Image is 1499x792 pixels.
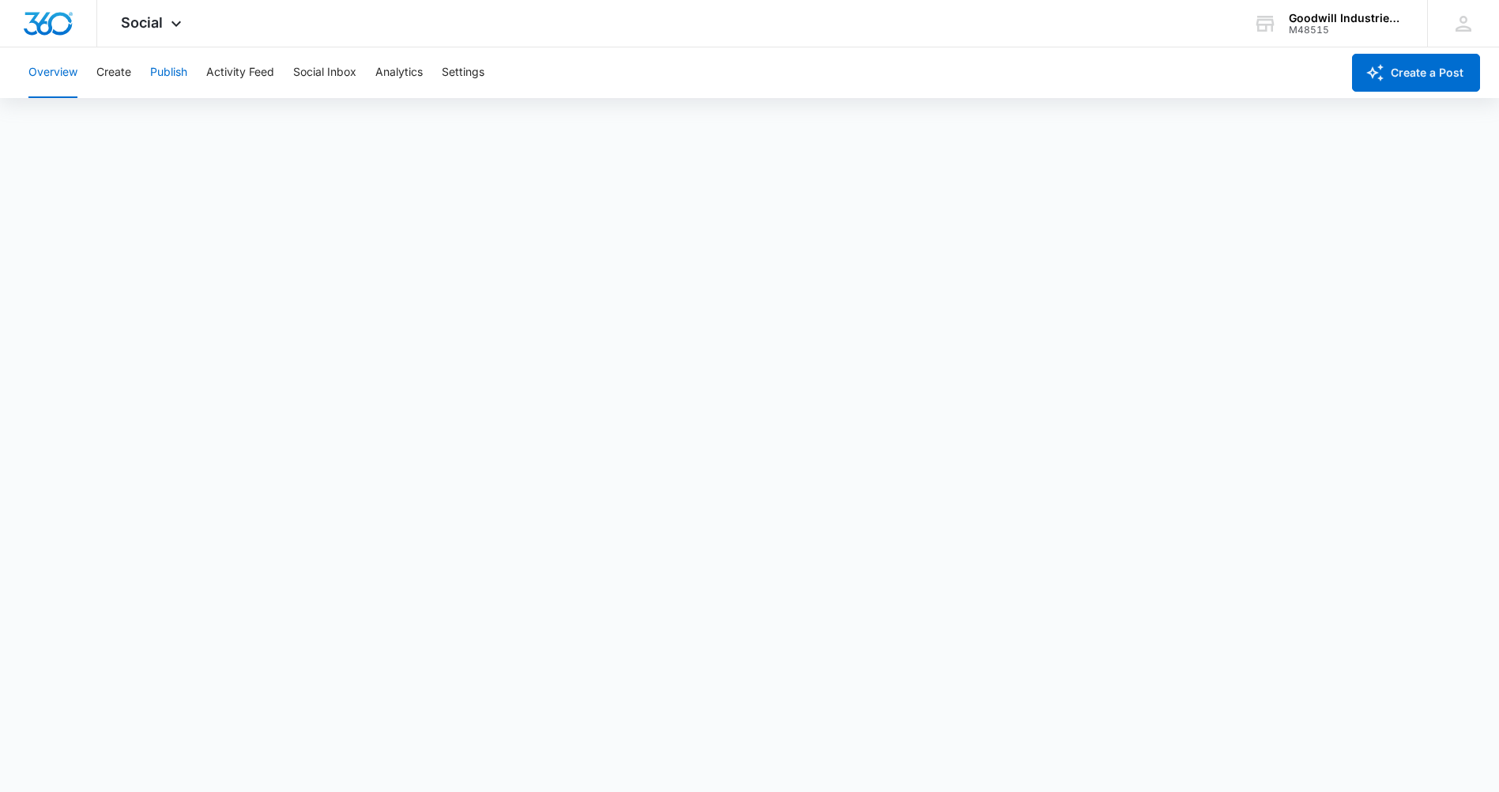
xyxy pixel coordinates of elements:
button: Settings [442,47,484,98]
div: account name [1289,12,1404,25]
button: Create a Post [1352,54,1480,92]
button: Analytics [375,47,423,98]
button: Activity Feed [206,47,274,98]
div: account id [1289,25,1404,36]
button: Create [96,47,131,98]
button: Publish [150,47,187,98]
button: Overview [28,47,77,98]
span: Social [121,14,163,31]
button: Social Inbox [293,47,356,98]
